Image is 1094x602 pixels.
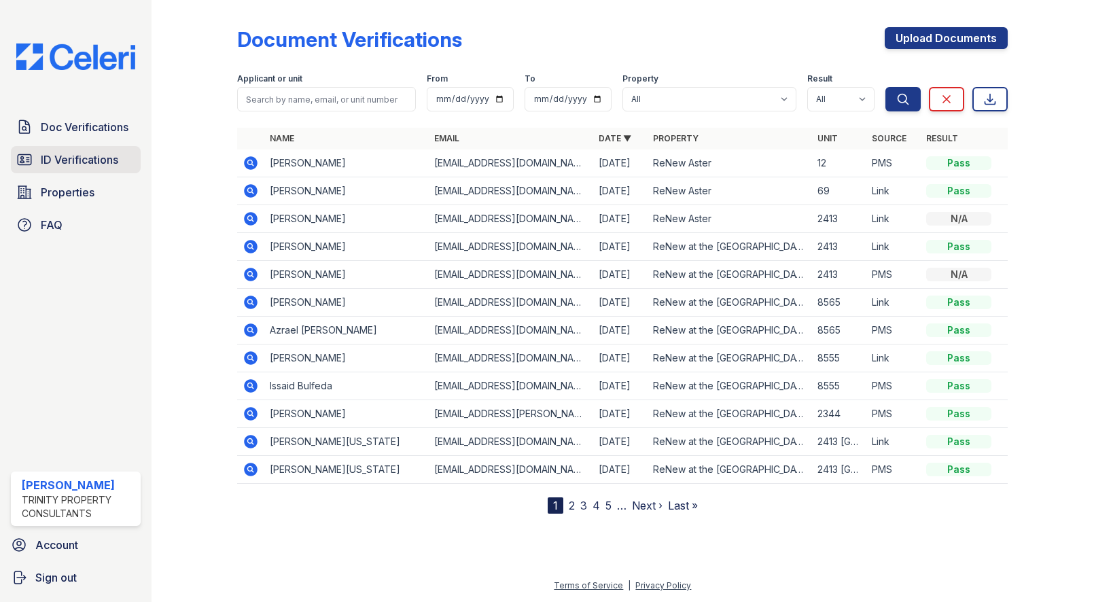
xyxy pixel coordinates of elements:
[812,149,866,177] td: 12
[429,428,593,456] td: [EMAIL_ADDRESS][DOMAIN_NAME]
[429,372,593,400] td: [EMAIL_ADDRESS][DOMAIN_NAME]
[264,344,429,372] td: [PERSON_NAME]
[926,133,958,143] a: Result
[648,372,812,400] td: ReNew at the [GEOGRAPHIC_DATA]
[866,149,921,177] td: PMS
[885,27,1008,49] a: Upload Documents
[648,149,812,177] td: ReNew Aster
[264,428,429,456] td: [PERSON_NAME][US_STATE]
[429,233,593,261] td: [EMAIL_ADDRESS][DOMAIN_NAME]
[648,233,812,261] td: ReNew at the [GEOGRAPHIC_DATA]
[5,531,146,559] a: Account
[617,497,627,514] span: …
[593,233,648,261] td: [DATE]
[926,407,991,421] div: Pass
[270,133,294,143] a: Name
[35,537,78,553] span: Account
[926,323,991,337] div: Pass
[812,428,866,456] td: 2413 [GEOGRAPHIC_DATA]
[866,233,921,261] td: Link
[648,261,812,289] td: ReNew at the [GEOGRAPHIC_DATA]
[817,133,838,143] a: Unit
[264,261,429,289] td: [PERSON_NAME]
[264,233,429,261] td: [PERSON_NAME]
[812,233,866,261] td: 2413
[866,317,921,344] td: PMS
[593,205,648,233] td: [DATE]
[866,205,921,233] td: Link
[41,184,94,200] span: Properties
[237,73,302,84] label: Applicant or unit
[648,177,812,205] td: ReNew Aster
[866,289,921,317] td: Link
[264,317,429,344] td: Azrael [PERSON_NAME]
[648,205,812,233] td: ReNew Aster
[593,400,648,428] td: [DATE]
[648,428,812,456] td: ReNew at the [GEOGRAPHIC_DATA]
[648,456,812,484] td: ReNew at the [GEOGRAPHIC_DATA]
[926,296,991,309] div: Pass
[427,73,448,84] label: From
[628,580,631,590] div: |
[429,456,593,484] td: [EMAIL_ADDRESS][DOMAIN_NAME]
[429,149,593,177] td: [EMAIL_ADDRESS][DOMAIN_NAME]
[264,456,429,484] td: [PERSON_NAME][US_STATE]
[926,379,991,393] div: Pass
[926,268,991,281] div: N/A
[11,146,141,173] a: ID Verifications
[5,564,146,591] a: Sign out
[429,289,593,317] td: [EMAIL_ADDRESS][DOMAIN_NAME]
[593,344,648,372] td: [DATE]
[11,113,141,141] a: Doc Verifications
[5,43,146,70] img: CE_Logo_Blue-a8612792a0a2168367f1c8372b55b34899dd931a85d93a1a3d3e32e68fde9ad4.png
[593,317,648,344] td: [DATE]
[434,133,459,143] a: Email
[429,261,593,289] td: [EMAIL_ADDRESS][DOMAIN_NAME]
[429,344,593,372] td: [EMAIL_ADDRESS][DOMAIN_NAME]
[41,152,118,168] span: ID Verifications
[41,119,128,135] span: Doc Verifications
[264,205,429,233] td: [PERSON_NAME]
[812,372,866,400] td: 8555
[632,499,663,512] a: Next ›
[926,184,991,198] div: Pass
[812,456,866,484] td: 2413 [GEOGRAPHIC_DATA]
[11,179,141,206] a: Properties
[593,177,648,205] td: [DATE]
[593,499,600,512] a: 4
[264,149,429,177] td: [PERSON_NAME]
[866,456,921,484] td: PMS
[926,156,991,170] div: Pass
[866,177,921,205] td: Link
[866,261,921,289] td: PMS
[926,435,991,448] div: Pass
[35,569,77,586] span: Sign out
[812,177,866,205] td: 69
[264,289,429,317] td: [PERSON_NAME]
[648,317,812,344] td: ReNew at the [GEOGRAPHIC_DATA]
[648,400,812,428] td: ReNew at the [GEOGRAPHIC_DATA]
[812,344,866,372] td: 8555
[264,400,429,428] td: [PERSON_NAME]
[429,317,593,344] td: [EMAIL_ADDRESS][DOMAIN_NAME]
[593,149,648,177] td: [DATE]
[593,428,648,456] td: [DATE]
[593,372,648,400] td: [DATE]
[866,344,921,372] td: Link
[599,133,631,143] a: Date ▼
[264,177,429,205] td: [PERSON_NAME]
[429,205,593,233] td: [EMAIL_ADDRESS][DOMAIN_NAME]
[264,372,429,400] td: Issaid Bulfeda
[593,289,648,317] td: [DATE]
[554,580,623,590] a: Terms of Service
[668,499,698,512] a: Last »
[22,477,135,493] div: [PERSON_NAME]
[926,351,991,365] div: Pass
[237,87,416,111] input: Search by name, email, or unit number
[812,205,866,233] td: 2413
[812,317,866,344] td: 8565
[807,73,832,84] label: Result
[648,289,812,317] td: ReNew at the [GEOGRAPHIC_DATA]
[237,27,462,52] div: Document Verifications
[593,456,648,484] td: [DATE]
